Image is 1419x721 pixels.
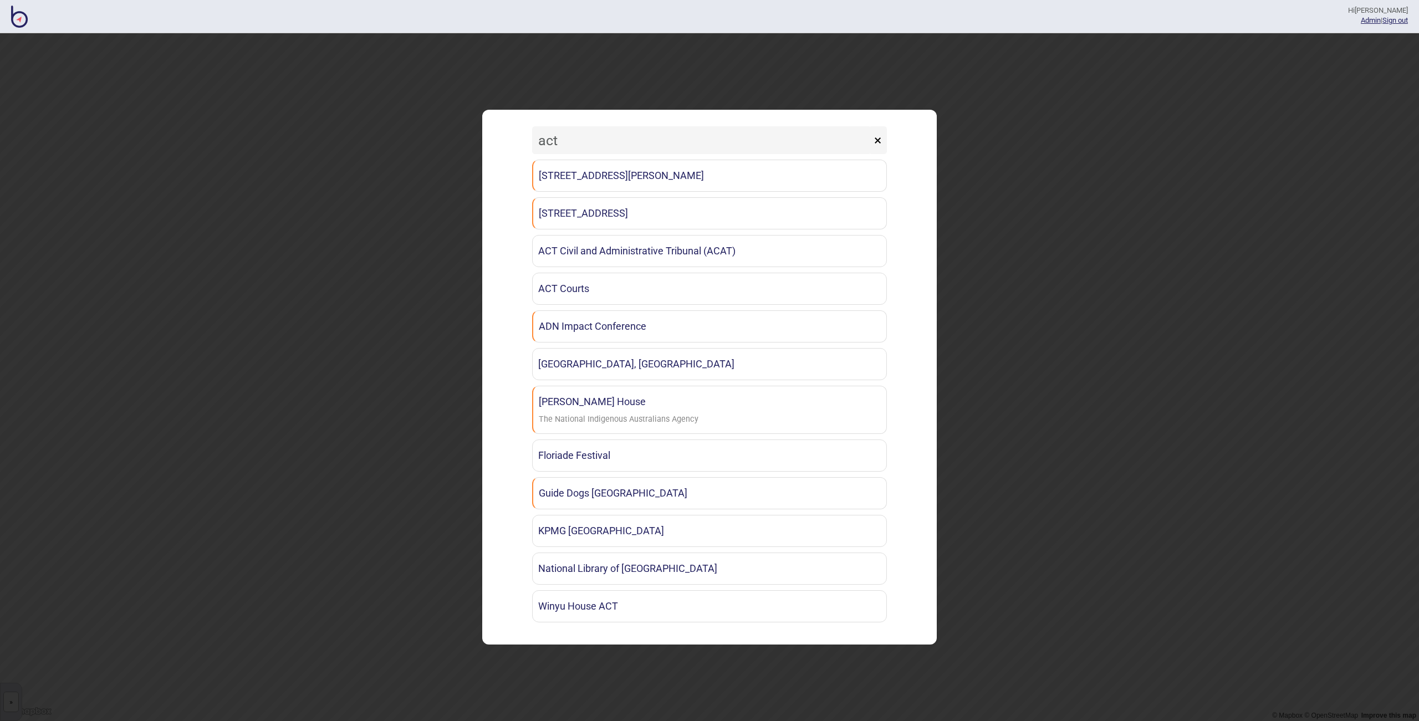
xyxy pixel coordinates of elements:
a: [STREET_ADDRESS] [532,197,887,229]
a: Winyu House ACT [532,590,887,622]
a: ACT Courts [532,273,887,305]
a: KPMG [GEOGRAPHIC_DATA] [532,515,887,547]
a: Floriade Festival [532,439,887,472]
button: Sign out [1382,16,1408,24]
a: Guide Dogs [GEOGRAPHIC_DATA] [532,477,887,509]
a: ACT Civil and Administrative Tribunal (ACAT) [532,235,887,267]
button: × [869,126,887,154]
span: | [1361,16,1382,24]
div: The National Indigenous Australians Agency [539,412,698,428]
input: Search locations by tag + name [532,126,871,154]
div: Hi [PERSON_NAME] [1348,6,1408,16]
a: [STREET_ADDRESS][PERSON_NAME] [532,160,887,192]
a: [PERSON_NAME] HouseThe National Indigenous Australians Agency [532,386,887,434]
a: ADN Impact Conference [532,310,887,342]
a: National Library of [GEOGRAPHIC_DATA] [532,553,887,585]
img: BindiMaps CMS [11,6,28,28]
a: [GEOGRAPHIC_DATA], [GEOGRAPHIC_DATA] [532,348,887,380]
a: Admin [1361,16,1381,24]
